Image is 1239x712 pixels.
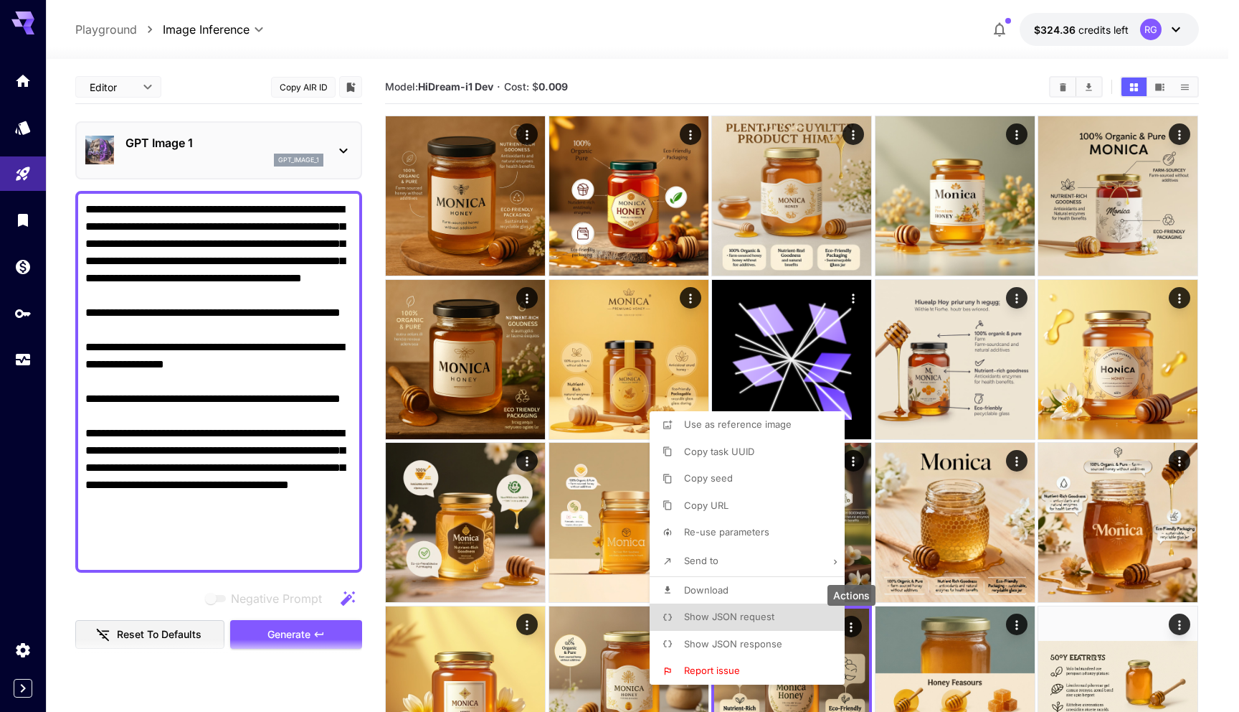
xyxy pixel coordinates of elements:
span: Show JSON request [684,611,774,622]
span: Copy task UUID [684,446,754,457]
span: Copy seed [684,472,733,484]
span: Re-use parameters [684,526,769,538]
span: Use as reference image [684,418,792,430]
span: Send to [684,555,718,566]
span: Copy URL [684,500,728,511]
div: Actions [827,585,875,606]
span: Report issue [684,665,740,676]
span: Download [684,584,728,596]
span: Show JSON response [684,638,782,650]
